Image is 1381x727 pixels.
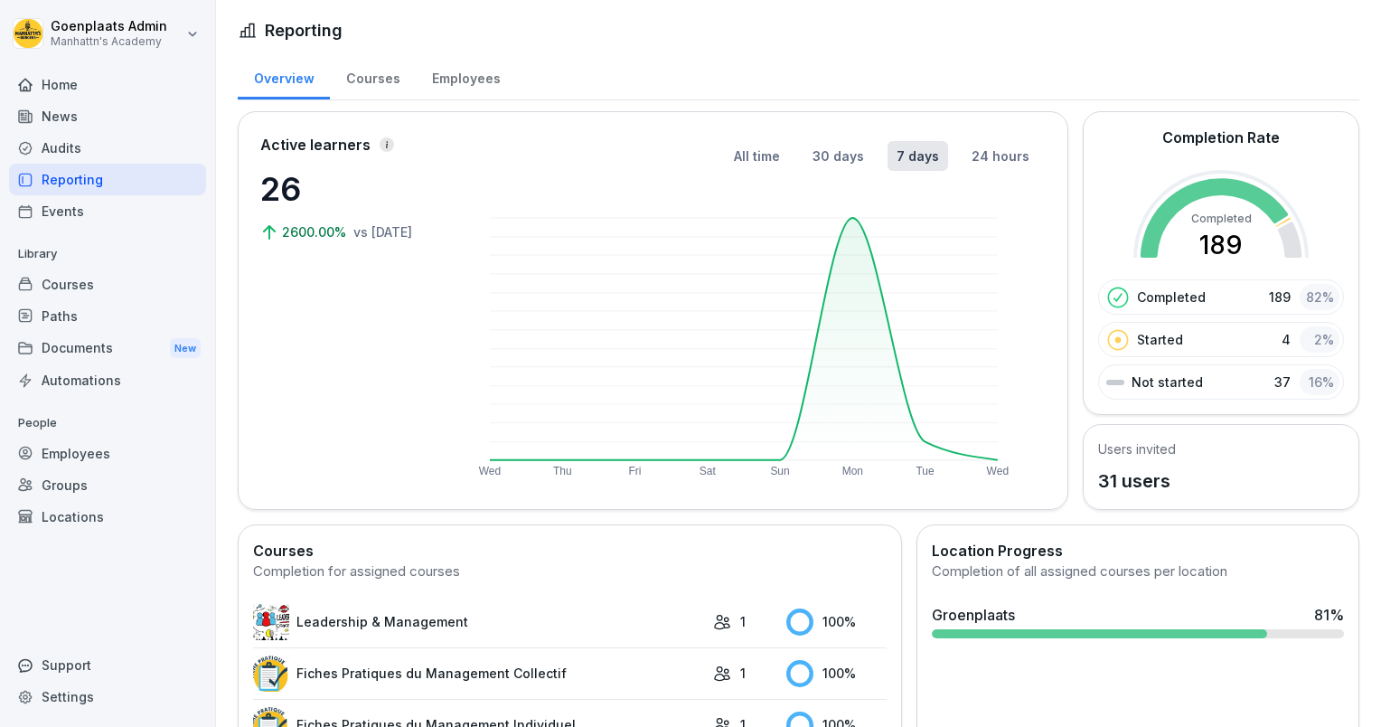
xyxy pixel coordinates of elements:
[9,681,206,713] a: Settings
[9,501,206,533] a: Locations
[353,222,412,241] p: vs [DATE]
[925,597,1351,646] a: Groenplaats81%
[1098,467,1176,495] p: 31 users
[253,604,289,640] img: m5os3g31qv4yrwr27cnhnia0.png
[9,69,206,100] a: Home
[253,562,887,582] div: Completion for assigned courses
[932,540,1344,562] h2: Location Progress
[253,656,704,692] a: Fiches Pratiques du Management Collectif
[9,364,206,396] a: Automations
[1282,330,1291,349] p: 4
[9,100,206,132] a: News
[253,604,704,640] a: Leadership & Management
[238,53,330,99] a: Overview
[771,465,790,477] text: Sun
[9,409,206,438] p: People
[740,612,746,631] p: 1
[888,141,948,171] button: 7 days
[9,332,206,365] div: Documents
[1137,330,1183,349] p: Started
[1300,284,1339,310] div: 82 %
[786,609,888,636] div: 100 %
[1314,604,1344,626] div: 81 %
[629,465,642,477] text: Fri
[253,656,289,692] img: itrinmqjitsgumr2qpfbq6g6.png
[9,195,206,227] a: Events
[479,465,501,477] text: Wed
[916,465,935,477] text: Tue
[1300,326,1339,353] div: 2 %
[1132,373,1203,392] p: Not started
[725,141,789,171] button: All time
[170,338,201,359] div: New
[416,53,516,99] a: Employees
[260,134,371,156] p: Active learners
[9,164,206,195] a: Reporting
[265,18,343,42] h1: Reporting
[9,269,206,300] a: Courses
[330,53,416,99] a: Courses
[9,469,206,501] a: Groups
[786,660,888,687] div: 100 %
[51,35,167,48] p: Manhattn's Academy
[842,465,863,477] text: Mon
[1098,439,1176,458] h5: Users invited
[932,604,1015,626] div: Groenplaats
[253,540,887,562] h2: Courses
[553,465,572,477] text: Thu
[803,141,873,171] button: 30 days
[740,664,746,683] p: 1
[1137,288,1206,307] p: Completed
[9,332,206,365] a: DocumentsNew
[9,240,206,269] p: Library
[9,300,206,332] a: Paths
[1269,288,1291,307] p: 189
[700,465,717,477] text: Sat
[9,649,206,681] div: Support
[1162,127,1280,148] h2: Completion Rate
[9,438,206,469] a: Employees
[1274,373,1291,392] p: 37
[963,141,1038,171] button: 24 hours
[260,165,441,213] p: 26
[51,19,167,34] p: Goenplaats Admin
[282,222,350,241] p: 2600.00%
[9,132,206,164] a: Audits
[1300,369,1339,395] div: 16 %
[987,465,1009,477] text: Wed
[932,562,1344,582] div: Completion of all assigned courses per location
